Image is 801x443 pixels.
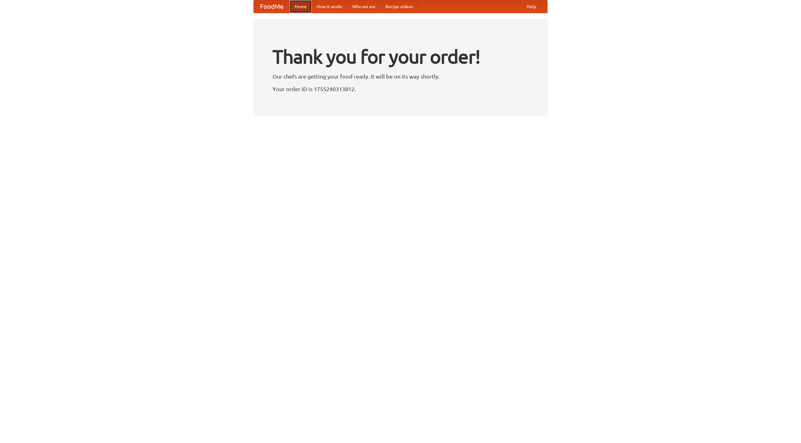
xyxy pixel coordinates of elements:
[312,0,347,13] a: How it works
[273,42,528,72] h1: Thank you for your order!
[290,0,312,13] a: Home
[522,0,541,13] a: Help
[273,84,528,94] p: Your order ID is 1755240313812.
[273,72,528,81] p: Our chefs are getting your food ready. It will be on its way shortly.
[347,0,380,13] a: Who we are
[380,0,418,13] a: Recipe videos
[254,0,290,13] a: FoodMe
